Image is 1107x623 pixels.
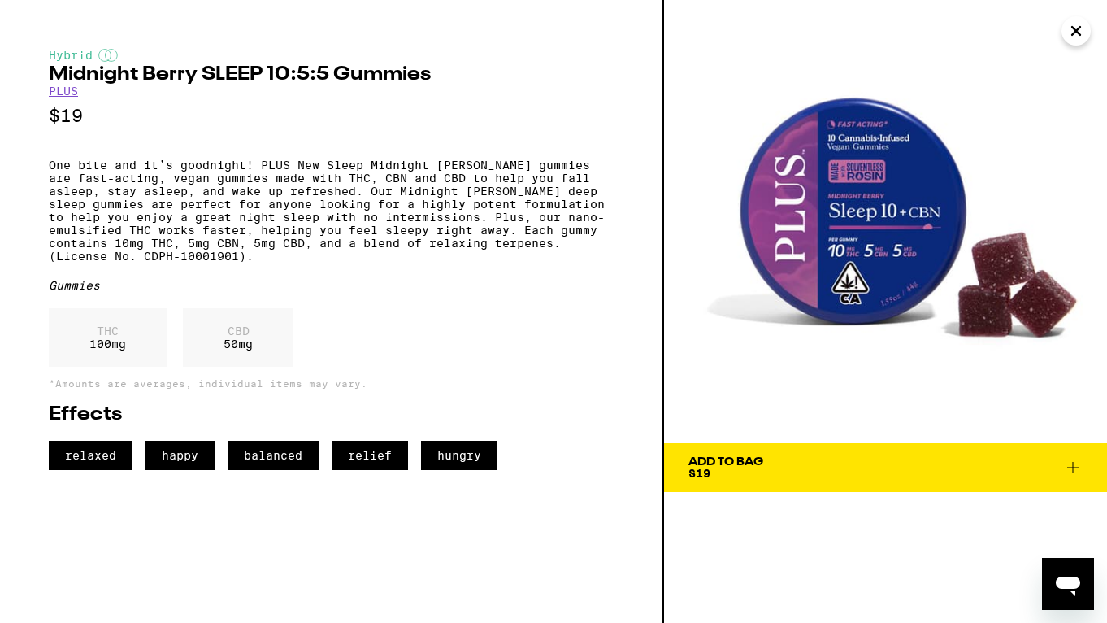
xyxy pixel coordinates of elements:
span: $19 [688,467,710,480]
span: balanced [228,441,319,470]
a: PLUS [49,85,78,98]
div: Gummies [49,279,614,292]
h2: Midnight Berry SLEEP 10:5:5 Gummies [49,65,614,85]
div: 100 mg [49,308,167,367]
div: Add To Bag [688,456,763,468]
button: Add To Bag$19 [664,443,1107,492]
span: relief [332,441,408,470]
p: One bite and it’s goodnight! PLUS New Sleep Midnight [PERSON_NAME] gummies are fast-acting, vegan... [49,159,614,263]
div: 50 mg [183,308,293,367]
img: hybridColor.svg [98,49,118,62]
p: CBD [224,325,253,338]
p: THC [89,325,126,338]
span: relaxed [49,441,132,470]
span: hungry [421,441,497,470]
button: Close [1061,16,1091,46]
iframe: Button to launch messaging window [1042,558,1094,610]
span: happy [145,441,215,470]
h2: Effects [49,405,614,425]
p: *Amounts are averages, individual items may vary. [49,378,614,389]
div: Hybrid [49,49,614,62]
p: $19 [49,106,614,126]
